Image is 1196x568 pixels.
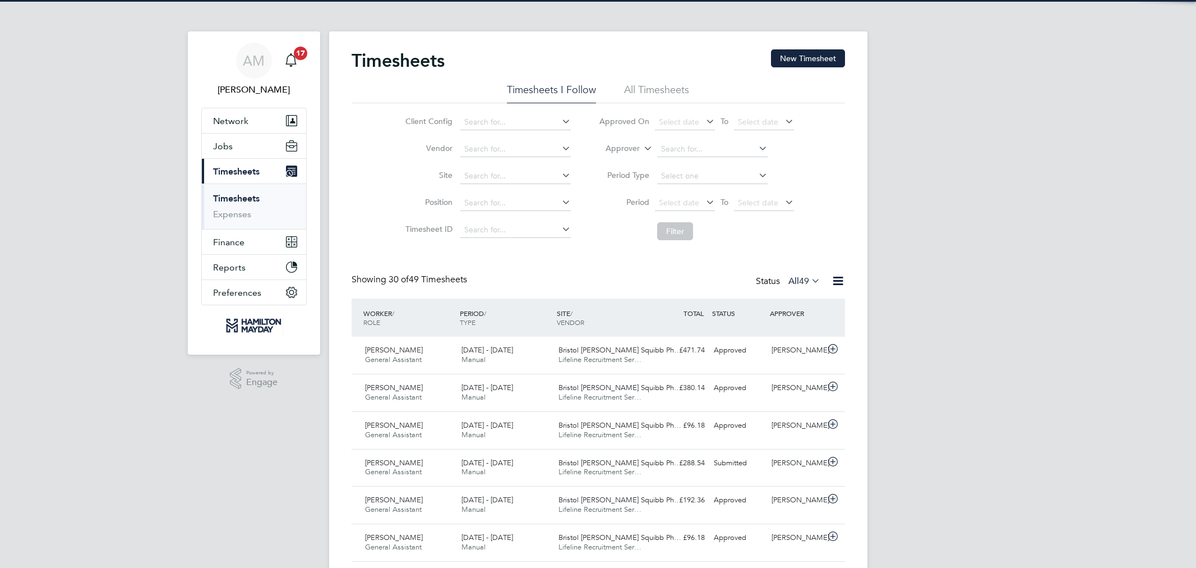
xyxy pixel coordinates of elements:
div: APPROVER [767,303,825,323]
div: PERIOD [457,303,554,332]
span: Select date [738,198,778,208]
span: Jobs [213,141,233,152]
label: Vendor [402,143,452,153]
span: Manual [461,392,486,402]
input: Search for... [460,195,571,211]
span: Lifeline Recruitment Ser… [558,430,641,439]
span: Manual [461,467,486,477]
span: 49 [799,276,809,287]
nav: Main navigation [188,31,320,355]
span: Timesheets [213,166,260,177]
input: Search for... [460,114,571,130]
div: Approved [709,416,768,435]
span: TYPE [460,318,475,327]
span: To [717,195,732,209]
span: [PERSON_NAME] [365,495,423,505]
span: Bristol [PERSON_NAME] Squibb Ph… [558,420,681,430]
div: [PERSON_NAME] [767,416,825,435]
span: General Assistant [365,505,422,514]
span: Bristol [PERSON_NAME] Squibb Ph… [558,495,681,505]
li: Timesheets I Follow [507,83,596,103]
h2: Timesheets [352,49,445,72]
span: Engage [246,378,278,387]
label: Site [402,170,452,180]
button: Reports [202,255,306,280]
span: [PERSON_NAME] [365,458,423,468]
button: Finance [202,230,306,254]
a: Expenses [213,209,251,219]
span: 17 [294,47,307,60]
div: Approved [709,491,768,510]
img: hamiltonmayday-logo-retina.png [224,317,283,335]
div: [PERSON_NAME] [767,491,825,510]
a: 17 [280,43,302,79]
span: To [717,114,732,129]
input: Search for... [460,141,571,157]
span: Select date [659,198,699,208]
input: Search for... [460,222,571,238]
span: / [484,309,486,318]
button: Jobs [202,134,306,158]
div: £96.18 [651,416,709,435]
input: Search for... [657,141,768,157]
div: £96.18 [651,529,709,547]
label: All [788,276,820,287]
div: Approved [709,529,768,547]
div: Status [756,274,823,290]
div: £380.14 [651,379,709,397]
span: AM [243,53,265,68]
label: Timesheet ID [402,224,452,234]
span: TOTAL [684,309,704,318]
span: 49 Timesheets [389,274,467,285]
div: [PERSON_NAME] [767,379,825,397]
span: Bristol [PERSON_NAME] Squibb Ph… [558,383,681,392]
span: [PERSON_NAME] [365,420,423,430]
span: Manual [461,542,486,552]
div: Timesheets [202,184,306,229]
label: Approver [589,143,640,154]
div: Approved [709,341,768,360]
span: Lifeline Recruitment Ser… [558,355,641,364]
input: Select one [657,168,768,184]
span: [DATE] - [DATE] [461,383,513,392]
span: [DATE] - [DATE] [461,420,513,430]
label: Period Type [599,170,649,180]
span: Select date [738,117,778,127]
span: [PERSON_NAME] [365,345,423,355]
span: Powered by [246,368,278,378]
span: Manual [461,505,486,514]
div: [PERSON_NAME] [767,341,825,360]
label: Approved On [599,116,649,126]
span: Select date [659,117,699,127]
a: Powered byEngage [230,368,278,390]
span: General Assistant [365,430,422,439]
span: Manual [461,355,486,364]
span: [DATE] - [DATE] [461,495,513,505]
div: WORKER [361,303,458,332]
span: [DATE] - [DATE] [461,345,513,355]
span: Reports [213,262,246,273]
div: STATUS [709,303,768,323]
li: All Timesheets [624,83,689,103]
span: Preferences [213,287,261,298]
button: Filter [657,222,693,240]
button: New Timesheet [771,49,845,67]
div: Showing [352,274,469,286]
input: Search for... [460,168,571,184]
span: General Assistant [365,355,422,364]
span: [DATE] - [DATE] [461,533,513,542]
a: Timesheets [213,193,260,204]
button: Network [202,108,306,133]
div: Submitted [709,454,768,473]
span: Lifeline Recruitment Ser… [558,467,641,477]
div: SITE [554,303,651,332]
span: General Assistant [365,467,422,477]
span: ROLE [363,318,380,327]
label: Client Config [402,116,452,126]
div: £192.36 [651,491,709,510]
span: General Assistant [365,392,422,402]
span: / [570,309,572,318]
span: Lifeline Recruitment Ser… [558,542,641,552]
label: Position [402,197,452,207]
span: Bristol [PERSON_NAME] Squibb Ph… [558,345,681,355]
